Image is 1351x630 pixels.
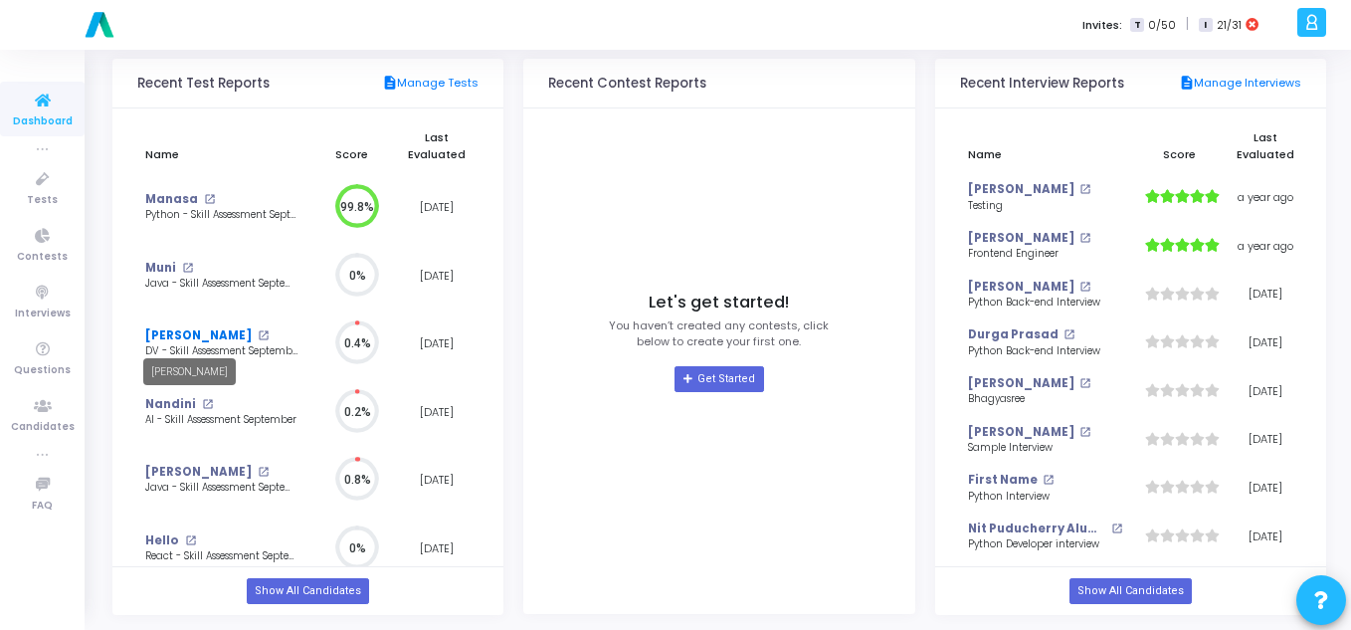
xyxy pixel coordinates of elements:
[247,578,369,604] a: Show All Candidates
[80,5,119,45] img: logo
[968,326,1059,343] a: Durga Prasad
[202,399,213,410] mat-icon: open_in_new
[1228,222,1302,271] td: a year ago
[1148,17,1176,34] span: 0/50
[145,532,179,549] a: Hello
[1079,378,1090,389] mat-icon: open_in_new
[968,279,1074,296] a: [PERSON_NAME]
[968,424,1074,441] a: [PERSON_NAME]
[395,378,480,447] td: [DATE]
[137,118,308,173] th: Name
[395,242,480,311] td: [DATE]
[395,310,480,378] td: [DATE]
[968,230,1074,247] a: [PERSON_NAME]
[145,327,252,344] a: [PERSON_NAME]
[1228,513,1302,561] td: [DATE]
[1228,367,1302,416] td: [DATE]
[1130,118,1228,173] th: Score
[27,192,58,209] span: Tests
[308,118,395,173] th: Score
[258,330,269,341] mat-icon: open_in_new
[1079,233,1090,244] mat-icon: open_in_new
[1079,427,1090,438] mat-icon: open_in_new
[1043,475,1054,486] mat-icon: open_in_new
[1079,282,1090,293] mat-icon: open_in_new
[1228,118,1302,173] th: Last Evaluated
[1199,18,1212,33] span: I
[13,113,73,130] span: Dashboard
[968,537,1122,552] div: Python Developer interview
[1063,329,1074,340] mat-icon: open_in_new
[1111,524,1122,534] mat-icon: open_in_new
[1082,17,1122,34] label: Invites:
[145,481,299,496] div: Java - Skill Assessment September
[258,467,269,478] mat-icon: open_in_new
[1186,14,1189,35] span: |
[968,472,1038,489] a: First Name
[1228,464,1302,513] td: [DATE]
[1179,75,1301,93] a: Manage Interviews
[182,263,193,274] mat-icon: open_in_new
[145,208,299,223] div: Python - Skill Assessment September
[1217,17,1242,34] span: 21/31
[609,317,829,350] p: You haven’t created any contests, click below to create your first one.
[1079,184,1090,195] mat-icon: open_in_new
[968,247,1122,262] div: Frontend Engineer
[137,76,270,92] h3: Recent Test Reports
[14,362,71,379] span: Questions
[145,396,196,413] a: Nandini
[145,413,299,428] div: AI - Skill Assessment September
[675,366,763,392] a: Get Started
[395,173,480,242] td: [DATE]
[960,76,1124,92] h3: Recent Interview Reports
[395,446,480,515] td: [DATE]
[968,521,1106,537] a: Nit Puducherry Alumni Association Karaikal
[145,277,299,292] div: Java - Skill Assessment September
[968,392,1122,407] div: Bhagyasree
[204,194,215,205] mat-icon: open_in_new
[143,358,236,385] div: [PERSON_NAME]
[382,75,479,93] a: Manage Tests
[968,199,1122,214] div: Testing
[185,535,196,546] mat-icon: open_in_new
[968,344,1122,359] div: Python Back-end Interview
[968,441,1122,456] div: Sample Interview
[145,464,252,481] a: [PERSON_NAME]
[960,118,1131,173] th: Name
[145,260,176,277] a: Muni
[968,181,1074,198] a: [PERSON_NAME]
[11,419,75,436] span: Candidates
[395,515,480,583] td: [DATE]
[649,293,789,313] h4: Let's get started!
[145,549,299,564] div: React - Skill Assessment September
[15,306,71,322] span: Interviews
[1228,318,1302,367] td: [DATE]
[1130,18,1143,33] span: T
[395,118,480,173] th: Last Evaluated
[968,375,1074,392] a: [PERSON_NAME]
[1228,415,1302,464] td: [DATE]
[548,76,706,92] h3: Recent Contest Reports
[17,249,68,266] span: Contests
[968,490,1122,505] div: Python Interview
[1069,578,1192,604] a: Show All Candidates
[1228,173,1302,222] td: a year ago
[1179,75,1194,93] mat-icon: description
[382,75,397,93] mat-icon: description
[145,191,198,208] a: Manasa
[1228,270,1302,318] td: [DATE]
[968,296,1122,311] div: Python Back-end Interview
[32,498,53,515] span: FAQ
